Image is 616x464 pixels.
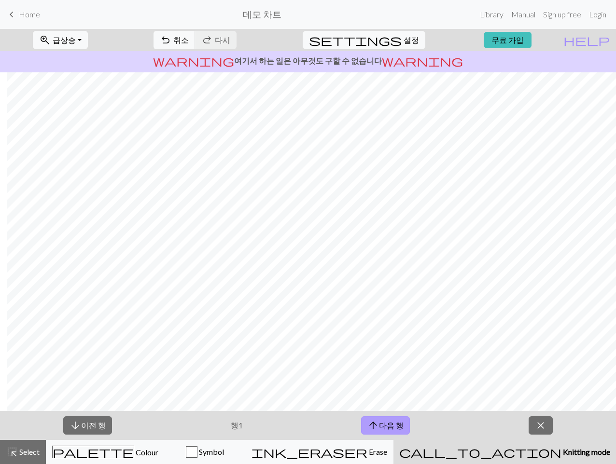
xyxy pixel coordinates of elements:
span: keyboard_arrow_left [6,8,17,21]
font: 여기서 하는 일은 아무것도 구할 수 없습니다 [234,56,382,65]
span: highlight_alt [6,445,18,459]
font: Colour [136,448,158,457]
font: Knitting mode [563,447,610,456]
span: 취소 [173,35,189,44]
span: 설정 [404,34,419,46]
i: 설정 [309,34,402,46]
font: Select [19,447,40,456]
font: 다음 행 [379,421,404,430]
button: 취소 [154,31,196,49]
span: warning [382,54,463,68]
button: 이전 행 [63,416,112,435]
button: Knitting mode [393,440,616,464]
span: arrow_upward [367,419,379,432]
span: arrow_downward [70,419,81,432]
span: call_to_action [399,445,561,459]
a: Library [476,5,507,24]
span: ink_eraser [252,445,367,459]
h2: 데모 차트 [243,9,281,20]
span: undo [160,33,171,47]
span: close [535,419,546,432]
a: Sign up free [539,5,585,24]
button: 설정설정 [303,31,425,49]
span: settings [309,33,402,47]
button: 다음 행 [361,416,410,435]
span: 급상승 [53,35,76,44]
span: warning [153,54,234,68]
span: palette [53,445,134,459]
a: Home [6,6,40,23]
a: 무료 가입 [484,32,532,48]
font: Erase [369,447,387,456]
a: Login [585,5,610,24]
button: Erase [245,440,393,464]
button: 급상승 [33,31,88,49]
button: Symbol [165,440,245,464]
font: Symbol [199,447,224,456]
strong: 1 [238,421,243,430]
font: 이전 행 [81,421,106,430]
p: 행 [231,420,243,431]
a: Manual [507,5,539,24]
button: Colour [46,440,165,464]
span: help [563,33,610,47]
span: zoom_in [39,33,51,47]
span: Home [19,10,40,19]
